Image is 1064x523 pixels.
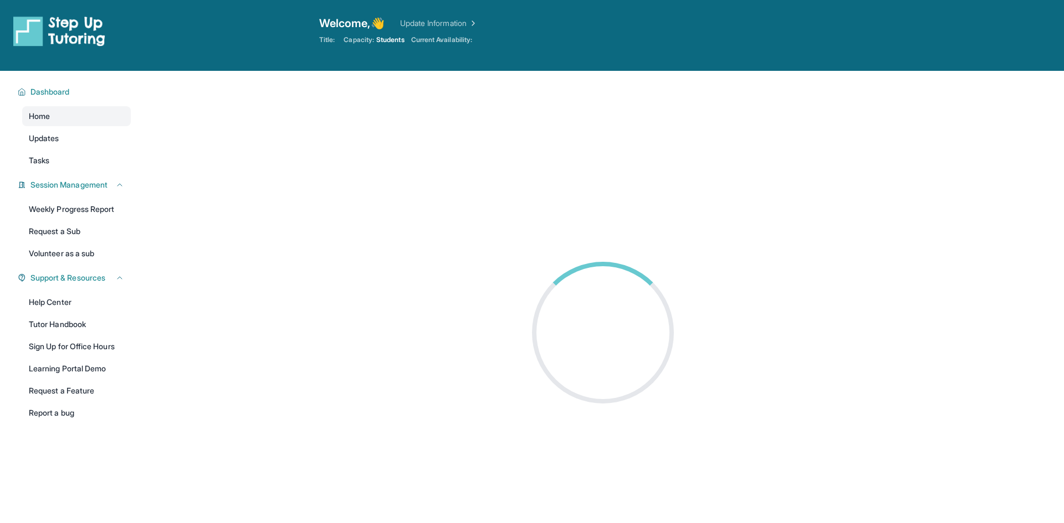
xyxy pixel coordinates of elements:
[22,359,131,379] a: Learning Portal Demo
[22,128,131,148] a: Updates
[13,15,105,46] img: logo
[467,18,478,29] img: Chevron Right
[30,272,105,283] span: Support & Resources
[22,314,131,334] a: Tutor Handbook
[22,199,131,219] a: Weekly Progress Report
[29,133,59,144] span: Updates
[22,106,131,126] a: Home
[22,403,131,423] a: Report a bug
[26,179,124,190] button: Session Management
[29,111,50,122] span: Home
[30,179,108,190] span: Session Management
[411,35,472,44] span: Current Availability:
[22,151,131,170] a: Tasks
[319,15,385,31] span: Welcome, 👋
[22,221,131,241] a: Request a Sub
[319,35,335,44] span: Title:
[376,35,405,44] span: Students
[22,244,131,263] a: Volunteer as a sub
[30,86,70,97] span: Dashboard
[26,272,124,283] button: Support & Resources
[22,292,131,312] a: Help Center
[400,18,478,29] a: Update Information
[22,381,131,401] a: Request a Feature
[29,155,49,166] span: Tasks
[344,35,374,44] span: Capacity:
[26,86,124,97] button: Dashboard
[22,336,131,356] a: Sign Up for Office Hours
